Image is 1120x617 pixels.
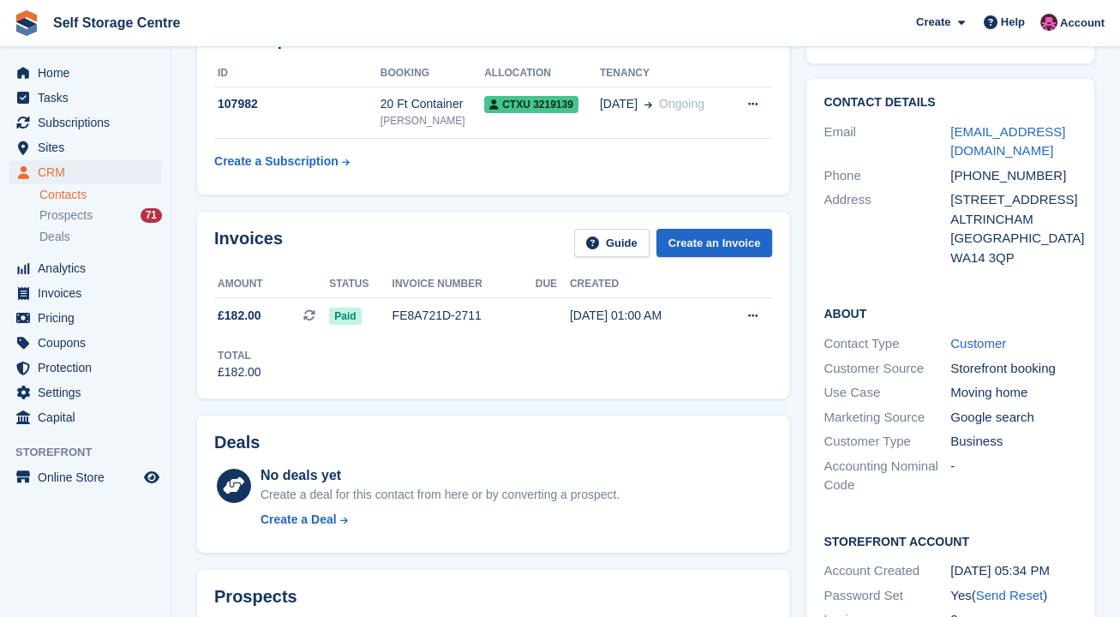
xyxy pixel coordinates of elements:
span: Pricing [38,306,141,330]
span: Subscriptions [38,111,141,135]
a: menu [9,281,162,305]
div: No deals yet [261,465,620,486]
div: Customer Source [824,359,950,379]
div: [PHONE_NUMBER] [950,166,1077,186]
div: Moving home [950,383,1077,403]
div: Customer Type [824,432,950,452]
div: Contact Type [824,334,950,354]
div: WA14 3QP [950,249,1077,268]
div: Address [824,190,950,267]
th: Created [570,271,716,298]
div: Yes [950,586,1077,606]
span: Home [38,61,141,85]
div: £182.00 [218,363,261,381]
span: Tasks [38,86,141,110]
a: menu [9,380,162,404]
h2: About [824,304,1077,321]
span: Help [1001,14,1025,31]
a: Contacts [39,187,162,203]
div: [PERSON_NAME] [380,113,484,129]
span: Deals [39,229,70,245]
span: Ongoing [659,97,704,111]
div: 20 Ft Container [380,95,484,113]
div: Email [824,123,950,161]
div: Create a Deal [261,511,337,529]
div: Password Set [824,586,950,606]
span: Coupons [38,331,141,355]
div: [GEOGRAPHIC_DATA] [950,229,1077,249]
a: Guide [574,229,650,257]
th: Allocation [484,60,600,87]
span: CRM [38,160,141,184]
a: menu [9,356,162,380]
th: Booking [380,60,484,87]
span: [DATE] [600,95,638,113]
a: menu [9,306,162,330]
a: Prospects 71 [39,207,162,225]
h2: Invoices [214,229,283,257]
div: [DATE] 01:00 AM [570,307,716,325]
span: Analytics [38,256,141,280]
a: menu [9,160,162,184]
a: menu [9,405,162,429]
div: [DATE] 05:34 PM [950,561,1077,581]
a: Deals [39,228,162,246]
a: menu [9,111,162,135]
div: Use Case [824,383,950,403]
a: Self Storage Centre [46,9,187,37]
span: Account [1060,15,1105,32]
div: [STREET_ADDRESS] [950,190,1077,210]
div: Create a Subscription [214,153,338,171]
div: ALTRINCHAM [950,210,1077,230]
span: Create [916,14,950,31]
span: Paid [329,308,361,325]
th: Amount [214,271,329,298]
a: menu [9,256,162,280]
div: Phone [824,166,950,186]
span: Storefront [15,444,171,461]
a: Customer [950,336,1006,350]
h2: Prospects [214,587,297,607]
h2: Contact Details [824,96,1077,110]
div: Google search [950,408,1077,428]
span: Protection [38,356,141,380]
div: FE8A721D-2711 [392,307,536,325]
div: Storefront booking [950,359,1077,379]
a: Preview store [141,467,162,488]
th: ID [214,60,380,87]
div: 71 [141,208,162,223]
div: 107982 [214,95,380,113]
div: Accounting Nominal Code [824,457,950,495]
span: CTXU 3219139 [484,96,578,113]
div: - [950,457,1077,495]
span: ( ) [972,588,1047,602]
th: Status [329,271,392,298]
span: Settings [38,380,141,404]
a: [EMAIL_ADDRESS][DOMAIN_NAME] [950,124,1065,159]
img: stora-icon-8386f47178a22dfd0bd8f6a31ec36ba5ce8667c1dd55bd0f319d3a0aa187defe.svg [14,10,39,36]
a: menu [9,61,162,85]
span: Prospects [39,207,93,224]
a: menu [9,135,162,159]
a: Create a Subscription [214,146,350,177]
a: Create a Deal [261,511,620,529]
a: menu [9,465,162,489]
th: Invoice number [392,271,536,298]
span: Sites [38,135,141,159]
img: Ben Scott [1040,14,1057,31]
a: Create an Invoice [656,229,773,257]
span: Invoices [38,281,141,305]
h2: Storefront Account [824,532,1077,549]
div: Create a deal for this contact from here or by converting a prospect. [261,486,620,504]
div: Total [218,348,261,363]
th: Tenancy [600,60,728,87]
span: Online Store [38,465,141,489]
a: menu [9,86,162,110]
div: Marketing Source [824,408,950,428]
span: Capital [38,405,141,429]
div: Business [950,432,1077,452]
th: Due [536,271,570,298]
a: Send Reset [976,588,1043,602]
span: £182.00 [218,307,261,325]
h2: Deals [214,433,260,452]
